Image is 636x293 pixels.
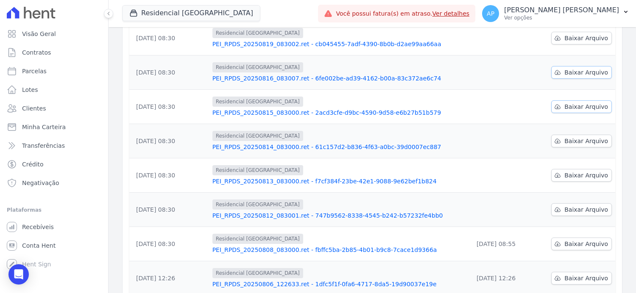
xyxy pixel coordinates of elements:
[212,74,466,83] a: PEI_RPDS_20250816_083007.ret - 6fe002be-ad39-4162-b00a-83c372ae6c74
[212,211,466,220] a: PEI_RPDS_20250812_083001.ret - 747b9562-8338-4545-b242-b57232fe4bb0
[3,63,105,80] a: Parcelas
[22,141,65,150] span: Transferências
[3,81,105,98] a: Lotes
[3,44,105,61] a: Contratos
[22,241,56,250] span: Conta Hent
[129,193,209,227] td: [DATE] 08:30
[22,67,47,75] span: Parcelas
[551,135,612,147] a: Baixar Arquivo
[212,62,303,72] span: Residencial [GEOGRAPHIC_DATA]
[22,160,44,169] span: Crédito
[3,156,105,173] a: Crédito
[22,123,66,131] span: Minha Carteira
[564,171,608,180] span: Baixar Arquivo
[3,100,105,117] a: Clientes
[212,108,466,117] a: PEI_RPDS_20250815_083000.ret - 2acd3cfe-d9bc-4590-9d58-e6b27b51b579
[3,174,105,191] a: Negativação
[22,48,51,57] span: Contratos
[551,66,612,79] a: Baixar Arquivo
[7,205,101,215] div: Plataformas
[551,238,612,250] a: Baixar Arquivo
[551,100,612,113] a: Baixar Arquivo
[8,264,29,285] div: Open Intercom Messenger
[3,25,105,42] a: Visão Geral
[212,131,303,141] span: Residencial [GEOGRAPHIC_DATA]
[22,223,54,231] span: Recebíveis
[212,143,466,151] a: PEI_RPDS_20250814_083000.ret - 61c157d2-b836-4f63-a0bc-39d0007ec887
[212,40,466,48] a: PEI_RPDS_20250819_083002.ret - cb045455-7adf-4390-8b0b-d2ae99aa66aa
[122,5,260,21] button: Residencial [GEOGRAPHIC_DATA]
[564,240,608,248] span: Baixar Arquivo
[564,68,608,77] span: Baixar Arquivo
[212,97,303,107] span: Residencial [GEOGRAPHIC_DATA]
[22,104,46,113] span: Clientes
[470,227,541,261] td: [DATE] 08:55
[3,137,105,154] a: Transferências
[564,34,608,42] span: Baixar Arquivo
[564,137,608,145] span: Baixar Arquivo
[22,179,59,187] span: Negativação
[487,11,494,17] span: AP
[551,203,612,216] a: Baixar Arquivo
[3,218,105,235] a: Recebíveis
[129,90,209,124] td: [DATE] 08:30
[22,30,56,38] span: Visão Geral
[129,158,209,193] td: [DATE] 08:30
[212,268,303,278] span: Residencial [GEOGRAPHIC_DATA]
[551,169,612,182] a: Baixar Arquivo
[564,274,608,282] span: Baixar Arquivo
[475,2,636,25] button: AP [PERSON_NAME] [PERSON_NAME] Ver opções
[129,55,209,90] td: [DATE] 08:30
[129,227,209,261] td: [DATE] 08:30
[3,237,105,254] a: Conta Hent
[551,32,612,44] a: Baixar Arquivo
[129,21,209,55] td: [DATE] 08:30
[564,102,608,111] span: Baixar Arquivo
[212,234,303,244] span: Residencial [GEOGRAPHIC_DATA]
[432,10,470,17] a: Ver detalhes
[551,272,612,285] a: Baixar Arquivo
[212,165,303,175] span: Residencial [GEOGRAPHIC_DATA]
[564,205,608,214] span: Baixar Arquivo
[22,86,38,94] span: Lotes
[212,28,303,38] span: Residencial [GEOGRAPHIC_DATA]
[212,280,466,288] a: PEI_RPDS_20250806_122633.ret - 1dfc5f1f-0fa6-4717-8da5-19d90037e19e
[212,199,303,210] span: Residencial [GEOGRAPHIC_DATA]
[212,246,466,254] a: PEI_RPDS_20250808_083000.ret - fbffc5ba-2b85-4b01-b9c8-7cace1d9366a
[3,119,105,135] a: Minha Carteira
[212,177,466,185] a: PEI_RPDS_20250813_083000.ret - f7cf384f-23be-42e1-9088-9e62bef1b824
[504,14,619,21] p: Ver opções
[336,9,469,18] span: Você possui fatura(s) em atraso.
[129,124,209,158] td: [DATE] 08:30
[504,6,619,14] p: [PERSON_NAME] [PERSON_NAME]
